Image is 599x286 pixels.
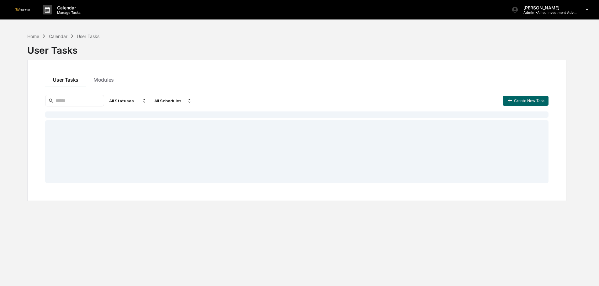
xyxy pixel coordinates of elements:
[107,96,149,106] div: All Statuses
[27,34,39,39] div: Home
[49,34,67,39] div: Calendar
[52,5,84,10] p: Calendar
[518,5,577,10] p: [PERSON_NAME]
[86,70,121,87] button: Modules
[152,96,194,106] div: All Schedules
[503,96,549,106] button: Create New Task
[45,70,86,87] button: User Tasks
[15,8,30,11] img: logo
[518,10,577,15] p: Admin • Allied Investment Advisors
[27,40,566,56] div: User Tasks
[52,10,84,15] p: Manage Tasks
[77,34,99,39] div: User Tasks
